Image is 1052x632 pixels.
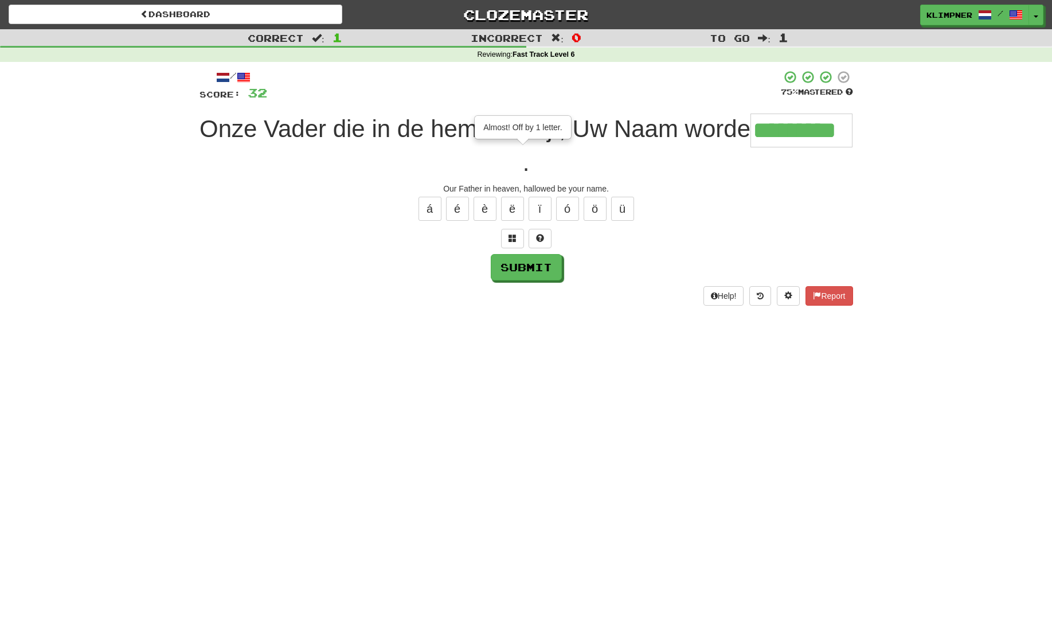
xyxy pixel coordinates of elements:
[446,197,469,221] button: é
[513,50,575,58] strong: Fast Track Level 6
[474,197,496,221] button: è
[572,30,581,44] span: 0
[200,183,853,194] div: Our Father in heaven, hallowed be your name.
[359,5,693,25] a: Clozemaster
[501,229,524,248] button: Switch sentence to multiple choice alt+p
[312,33,324,43] span: :
[779,30,788,44] span: 1
[758,33,771,43] span: :
[611,197,634,221] button: ü
[501,197,524,221] button: ë
[529,197,552,221] button: ï
[200,70,267,84] div: /
[523,149,530,176] span: .
[200,115,750,142] span: Onze Vader die in de hemelen zijt, Uw Naam worde
[200,89,241,99] span: Score:
[998,9,1003,17] span: /
[491,254,562,280] button: Submit
[805,286,852,306] button: Report
[584,197,607,221] button: ö
[926,10,972,20] span: klimpner
[248,85,267,100] span: 32
[333,30,342,44] span: 1
[483,123,562,132] span: Almost! Off by 1 letter.
[248,32,304,44] span: Correct
[471,32,543,44] span: Incorrect
[556,197,579,221] button: ó
[419,197,441,221] button: á
[749,286,771,306] button: Round history (alt+y)
[9,5,342,24] a: Dashboard
[529,229,552,248] button: Single letter hint - you only get 1 per sentence and score half the points! alt+h
[710,32,750,44] span: To go
[781,87,798,96] span: 75 %
[551,33,564,43] span: :
[920,5,1029,25] a: klimpner /
[781,87,853,97] div: Mastered
[703,286,744,306] button: Help!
